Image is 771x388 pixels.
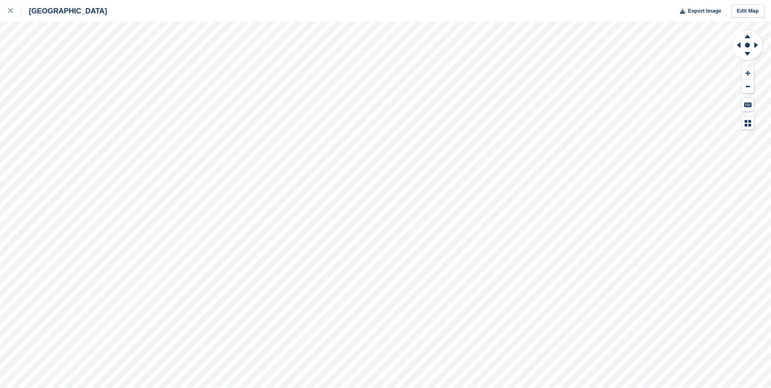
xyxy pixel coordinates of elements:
button: Keyboard Shortcuts [742,98,754,111]
button: Export Image [675,4,721,18]
div: [GEOGRAPHIC_DATA] [22,6,107,16]
span: Export Image [688,7,721,15]
button: Zoom Out [742,80,754,94]
button: Zoom In [742,67,754,80]
button: Map Legend [742,116,754,130]
a: Edit Map [731,4,764,18]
